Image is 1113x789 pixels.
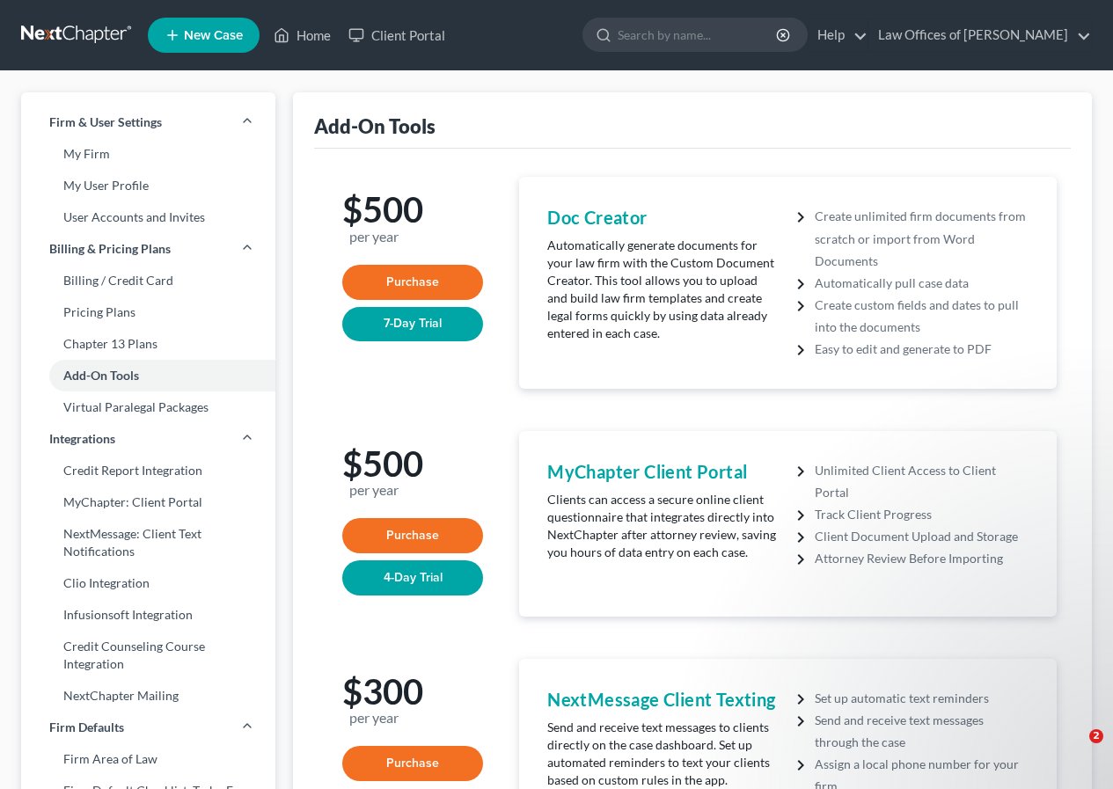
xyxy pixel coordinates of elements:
li: Easy to edit and generate to PDF [815,338,1029,360]
a: Firm & User Settings [21,106,275,138]
p: Clients can access a secure online client questionnaire that integrates directly into NextChapter... [547,491,779,561]
button: Purchase [342,265,483,300]
small: per year [349,710,399,725]
a: Law Offices of [PERSON_NAME] [869,19,1091,51]
span: Firm & User Settings [49,113,162,131]
h4: NextMessage Client Texting [547,687,779,712]
a: NextMessage: Client Text Notifications [21,518,275,567]
li: Create unlimited firm documents from scratch or import from Word Documents [815,205,1029,272]
span: Billing & Pricing Plans [49,240,171,258]
h1: $500 [342,191,470,244]
span: 2 [1089,729,1103,743]
a: Home [265,19,340,51]
a: Credit Report Integration [21,455,275,486]
h1: $300 [342,673,470,726]
a: Client Portal [340,19,454,51]
button: Purchase [342,746,483,781]
a: Integrations [21,423,275,455]
a: Virtual Paralegal Packages [21,391,275,423]
div: Add-On Tools [314,113,436,139]
small: per year [349,229,399,244]
a: Firm Area of Law [21,743,275,775]
a: My Firm [21,138,275,170]
a: Infusionsoft Integration [21,599,275,631]
span: Integrations [49,430,115,448]
li: Send and receive text messages through the case [815,709,1029,753]
li: Create custom fields and dates to pull into the documents [815,294,1029,338]
a: My User Profile [21,170,275,201]
li: Automatically pull case data [815,272,1029,294]
h1: $500 [342,445,470,498]
a: NextChapter Mailing [21,680,275,712]
a: Add-On Tools [21,360,275,391]
p: Send and receive text messages to clients directly on the case dashboard. Set up automated remind... [547,719,779,789]
a: Pricing Plans [21,296,275,328]
a: MyChapter: Client Portal [21,486,275,518]
a: User Accounts and Invites [21,201,275,233]
button: Purchase [342,518,483,553]
h4: MyChapter Client Portal [547,459,779,484]
a: Credit Counseling Course Integration [21,631,275,680]
a: Billing / Credit Card [21,265,275,296]
a: Help [809,19,868,51]
iframe: Intercom live chat [1053,729,1095,771]
h4: Doc Creator [547,205,779,230]
span: Firm Defaults [49,719,124,736]
button: 7-Day Trial [342,307,483,342]
a: Chapter 13 Plans [21,328,275,360]
input: Search by name... [618,18,779,51]
a: Clio Integration [21,567,275,599]
a: Billing & Pricing Plans [21,233,275,265]
span: New Case [184,29,243,42]
a: Firm Defaults [21,712,275,743]
small: per year [349,482,399,497]
p: Automatically generate documents for your law firm with the Custom Document Creator. This tool al... [547,237,779,342]
button: 4-Day Trial [342,560,483,595]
